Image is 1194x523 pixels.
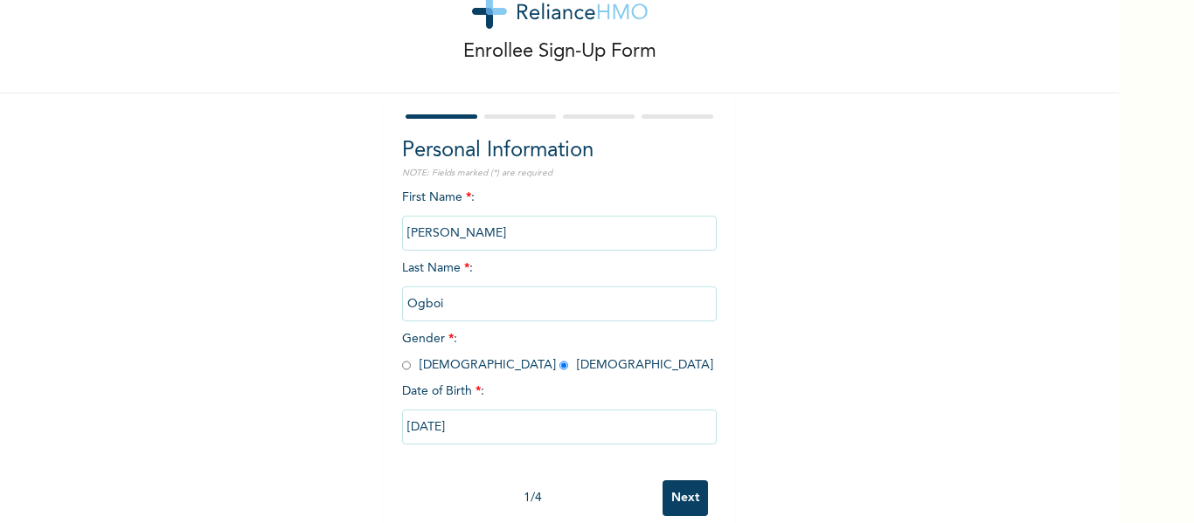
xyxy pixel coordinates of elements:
[402,262,717,310] span: Last Name :
[402,286,717,321] input: Enter your last name
[402,135,717,167] h2: Personal Information
[402,191,717,239] span: First Name :
[402,489,663,507] div: 1 / 4
[402,409,717,444] input: DD-MM-YYYY
[402,216,717,251] input: Enter your first name
[402,167,717,180] p: NOTE: Fields marked (*) are required
[463,38,656,66] p: Enrollee Sign-Up Form
[663,480,708,516] input: Next
[402,333,713,371] span: Gender : [DEMOGRAPHIC_DATA] [DEMOGRAPHIC_DATA]
[402,382,484,401] span: Date of Birth :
